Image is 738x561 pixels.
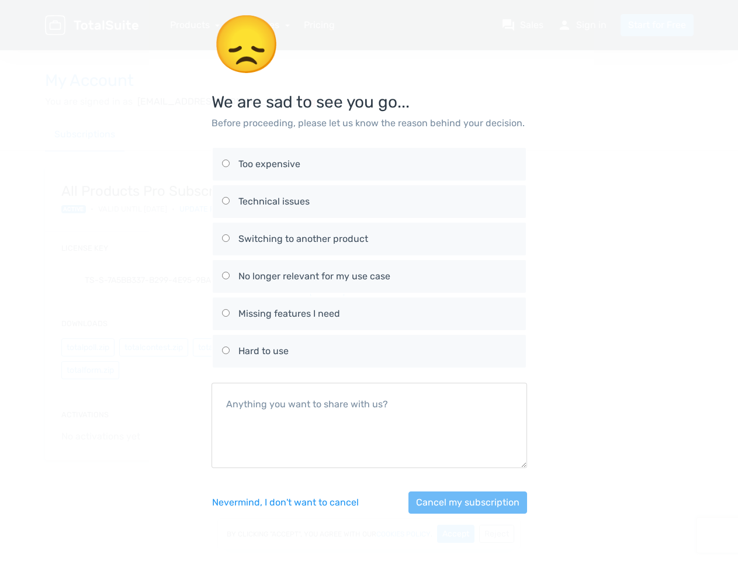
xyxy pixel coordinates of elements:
input: Hard to use Hard to use [222,347,230,354]
div: Technical issues [238,195,517,209]
input: Missing features I need Missing features I need [222,309,230,317]
div: Hard to use [238,344,517,358]
div: No longer relevant for my use case [238,269,517,283]
label: Too expensive [222,148,517,181]
div: Switching to another product [238,232,517,246]
div: Missing features I need [238,307,517,321]
div: Too expensive [238,157,517,171]
label: Switching to another product [222,223,517,255]
span: 😞 [212,11,282,78]
input: Technical issues Technical issues [222,197,230,205]
input: Too expensive Too expensive [222,160,230,167]
label: No longer relevant for my use case [222,260,517,293]
p: Before proceeding, please let us know the reason behind your decision. [212,116,527,130]
input: No longer relevant for my use case No longer relevant for my use case [222,272,230,279]
label: Missing features I need [222,297,517,330]
label: Technical issues [222,185,517,218]
button: Nevermind, I don't want to cancel [212,491,359,514]
input: Switching to another product Switching to another product [222,234,230,242]
button: Cancel my subscription [408,491,527,514]
label: Hard to use [222,335,517,368]
h3: We are sad to see you go... [212,14,527,112]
